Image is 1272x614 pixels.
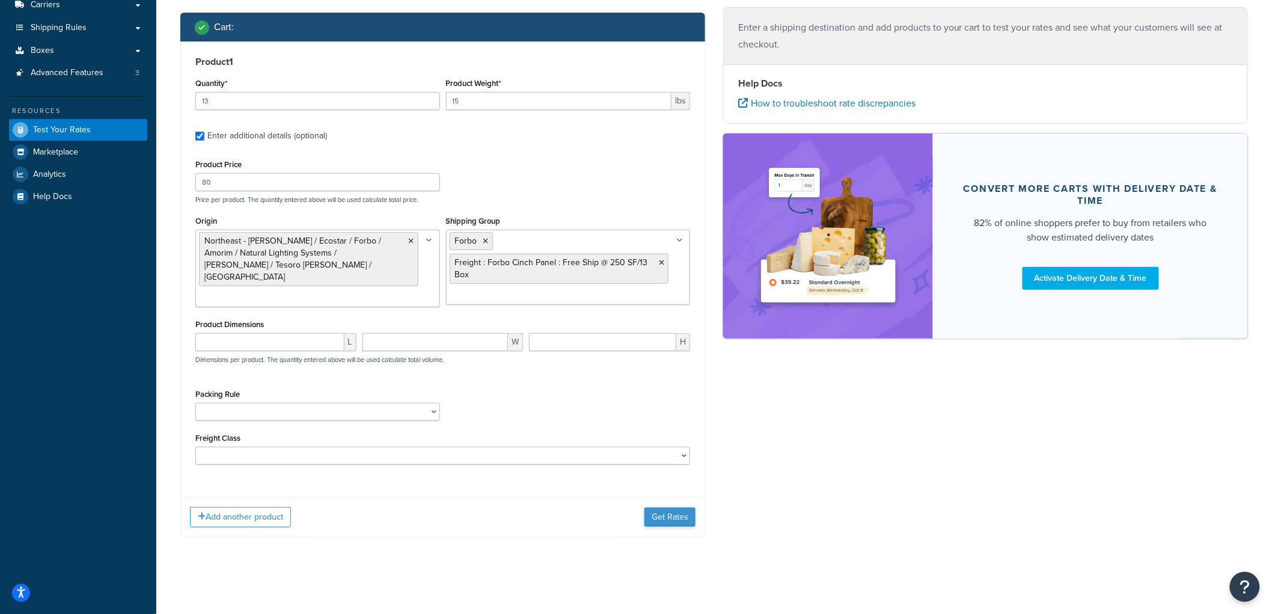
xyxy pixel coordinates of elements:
[135,68,139,78] span: 3
[207,127,327,144] div: Enter additional details (optional)
[9,40,147,62] a: Boxes
[671,92,690,110] span: lbs
[644,508,696,527] button: Get Rates
[9,62,147,84] a: Advanced Features3
[33,170,66,180] span: Analytics
[738,76,1233,91] h4: Help Docs
[446,79,501,88] label: Product Weight*
[214,22,234,32] h2: Cart :
[204,235,381,283] span: Northeast - [PERSON_NAME] / Ecostar / Forbo / Amorim / Natural Lighting Systems / [PERSON_NAME] /...
[738,96,916,110] a: How to troubleshoot rate discrepancies
[33,125,91,135] span: Test Your Rates
[195,92,440,110] input: 0
[1230,572,1260,602] button: Open Resource Center
[33,147,78,158] span: Marketplace
[9,119,147,141] a: Test Your Rates
[33,192,72,202] span: Help Docs
[9,164,147,185] a: Analytics
[753,152,904,321] img: feature-image-ddt-36eae7f7280da8017bfb280eaccd9c446f90b1fe08728e4019434db127062ab4.png
[195,79,227,88] label: Quantity*
[192,195,693,204] p: Price per product. The quantity entered above will be used calculate total price.
[9,17,147,39] a: Shipping Rules
[195,320,264,329] label: Product Dimensions
[190,507,291,527] button: Add another product
[455,256,648,281] span: Freight : Forbo Cinch Panel : Free Ship @ 250 SF/13 Box
[195,390,240,399] label: Packing Rule
[192,355,444,364] p: Dimensions per product. The quantity entered above will be used calculate total volume.
[676,333,690,351] span: H
[195,132,204,141] input: Enter additional details (optional)
[508,333,523,351] span: W
[31,46,54,56] span: Boxes
[738,19,1233,53] p: Enter a shipping destination and add products to your cart to test your rates and see what your c...
[9,186,147,207] a: Help Docs
[9,62,147,84] li: Advanced Features
[31,68,103,78] span: Advanced Features
[962,183,1219,207] div: Convert more carts with delivery date & time
[446,92,672,110] input: 0.00
[195,216,217,226] label: Origin
[195,434,240,443] label: Freight Class
[446,216,501,226] label: Shipping Group
[9,106,147,116] div: Resources
[344,333,356,351] span: L
[31,23,87,33] span: Shipping Rules
[195,160,242,169] label: Product Price
[455,235,477,247] span: Forbo
[9,141,147,163] a: Marketplace
[195,56,690,68] h3: Product 1
[962,216,1219,245] div: 82% of online shoppers prefer to buy from retailers who show estimated delivery dates
[1023,267,1159,290] a: Activate Delivery Date & Time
